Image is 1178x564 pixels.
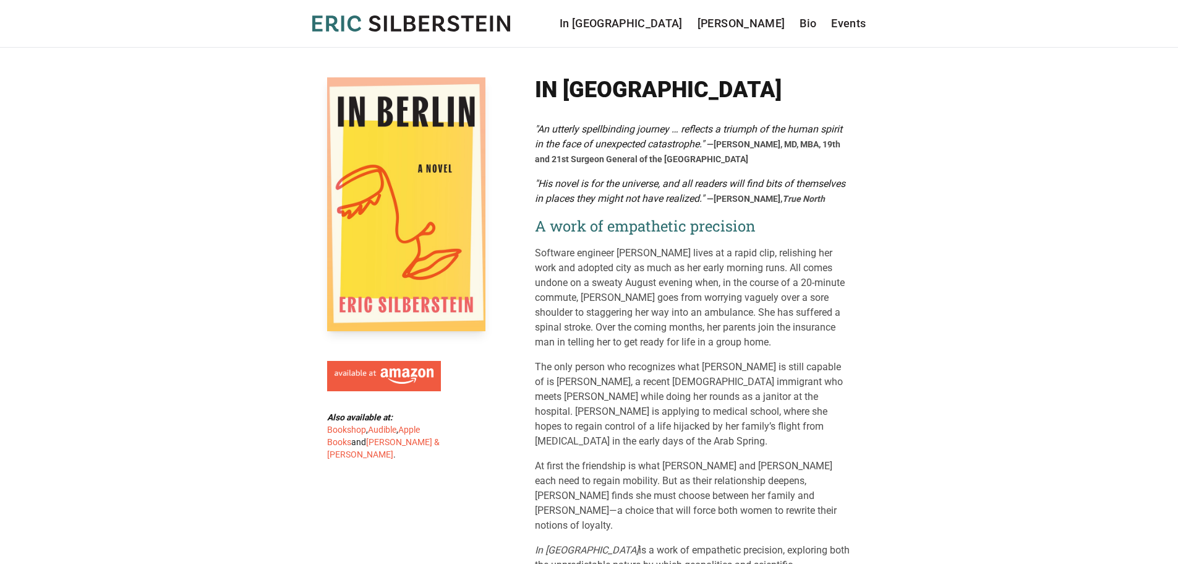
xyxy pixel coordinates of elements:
em: True North [782,194,825,204]
b: Also available at: [327,412,393,422]
a: [PERSON_NAME] [698,15,785,32]
span: —[PERSON_NAME], [707,194,825,204]
h2: A work of empathetic precision [535,216,851,236]
p: At first the friendship is what [PERSON_NAME] and [PERSON_NAME] each need to regain mobility. But... [535,459,851,533]
a: In [GEOGRAPHIC_DATA] [560,15,683,32]
a: [PERSON_NAME] & [PERSON_NAME] [327,437,440,459]
p: The only person who recognizes what [PERSON_NAME] is still capable of is [PERSON_NAME], a recent ... [535,360,851,449]
img: Cover of In Berlin [327,77,485,331]
a: Events [831,15,866,32]
em: "An utterly spellbinding journey … reflects a triumph of the human spirit in the face of unexpect... [535,123,842,150]
img: Available at Amazon [335,368,433,384]
a: Audible [368,425,396,435]
div: , , and . [327,411,446,461]
a: Bookshop [327,425,366,435]
i: In [GEOGRAPHIC_DATA] [535,544,639,556]
a: Bio [800,15,816,32]
a: Available at Amazon [327,356,441,392]
em: "His novel is for the universe, and all readers will find bits of themselves in places they might... [535,178,845,204]
p: Software engineer [PERSON_NAME] lives at a rapid clip, relishing her work and adopted city as muc... [535,246,851,350]
h1: In [GEOGRAPHIC_DATA] [535,77,851,102]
